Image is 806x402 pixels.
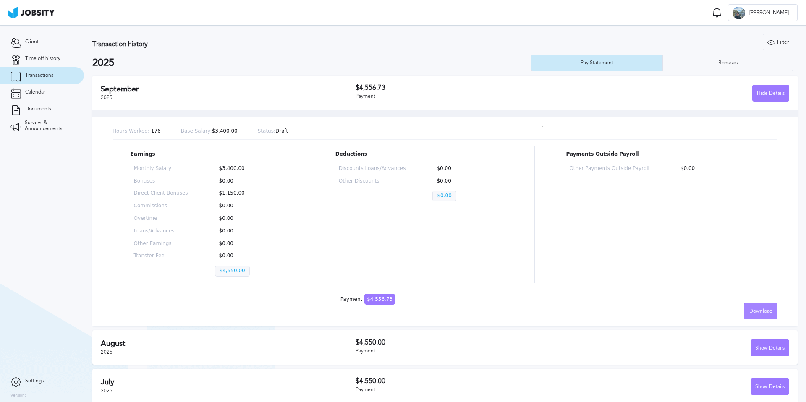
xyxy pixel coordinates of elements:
[134,191,188,196] p: Direct Client Bonuses
[356,84,573,91] h3: $4,556.73
[134,241,188,247] p: Other Earnings
[763,34,793,50] button: Filter
[339,166,406,172] p: Discounts Loans/Advances
[215,203,269,209] p: $0.00
[566,151,759,157] p: Payments Outside Payroll
[25,89,45,95] span: Calendar
[356,94,573,99] div: Payment
[215,166,269,172] p: $3,400.00
[751,340,789,357] div: Show Details
[432,178,500,184] p: $0.00
[356,348,573,354] div: Payment
[134,216,188,222] p: Overtime
[339,178,406,184] p: Other Discounts
[25,106,51,112] span: Documents
[25,39,39,45] span: Client
[569,166,649,172] p: Other Payments Outside Payroll
[676,166,756,172] p: $0.00
[101,94,113,100] span: 2025
[25,120,73,132] span: Surveys & Announcements
[134,203,188,209] p: Commissions
[215,191,269,196] p: $1,150.00
[215,241,269,247] p: $0.00
[92,57,531,69] h2: 2025
[258,128,275,134] span: Status:
[181,128,238,134] p: $3,400.00
[101,388,113,394] span: 2025
[356,387,573,393] div: Payment
[101,349,113,355] span: 2025
[113,128,161,134] p: 176
[356,377,573,385] h3: $4,550.00
[751,339,789,356] button: Show Details
[215,216,269,222] p: $0.00
[335,151,503,157] p: Deductions
[25,378,44,384] span: Settings
[25,73,53,78] span: Transactions
[92,40,476,48] h3: Transaction history
[744,303,777,319] button: Download
[340,297,395,303] div: Payment
[258,128,288,134] p: Draft
[215,253,269,259] p: $0.00
[662,55,794,71] button: Bonuses
[134,166,188,172] p: Monthly Salary
[215,266,250,277] p: $4,550.00
[751,379,789,395] div: Show Details
[763,34,793,51] div: Filter
[101,339,356,348] h2: August
[113,128,149,134] span: Hours Worked:
[531,55,662,71] button: Pay Statement
[364,294,395,305] span: $4,556.73
[10,393,26,398] label: Version:
[131,151,272,157] p: Earnings
[753,85,789,102] div: Hide Details
[25,56,60,62] span: Time off history
[749,308,772,314] span: Download
[745,10,793,16] span: [PERSON_NAME]
[181,128,212,134] span: Base Salary:
[101,378,356,386] h2: July
[215,178,269,184] p: $0.00
[751,378,789,395] button: Show Details
[714,60,742,66] div: Bonuses
[432,191,456,201] p: $0.00
[134,253,188,259] p: Transfer Fee
[134,178,188,184] p: Bonuses
[8,7,55,18] img: ab4bad089aa723f57921c736e9817d99.png
[101,85,356,94] h2: September
[752,85,789,102] button: Hide Details
[728,4,798,21] button: J[PERSON_NAME]
[576,60,618,66] div: Pay Statement
[134,228,188,234] p: Loans/Advances
[215,228,269,234] p: $0.00
[432,166,500,172] p: $0.00
[356,339,573,346] h3: $4,550.00
[733,7,745,19] div: J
